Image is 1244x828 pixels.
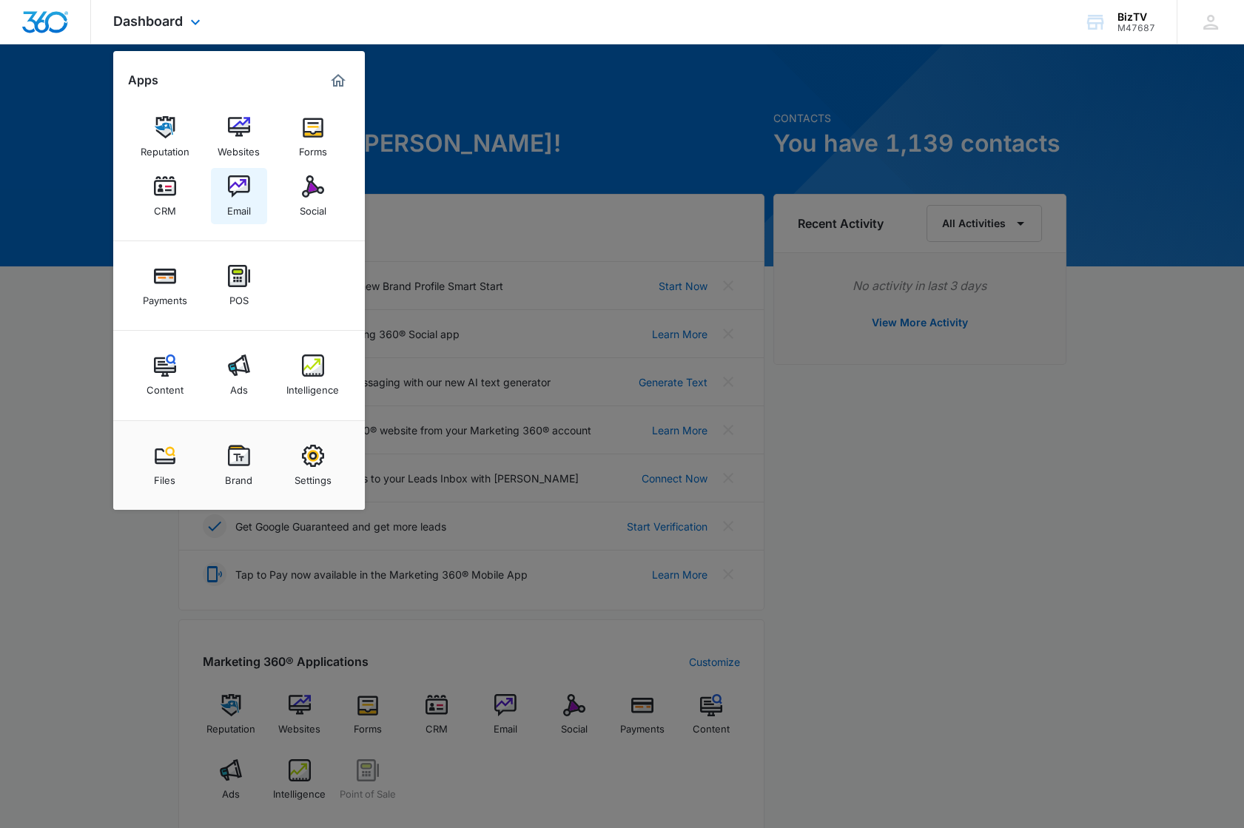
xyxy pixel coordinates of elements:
[211,437,267,494] a: Brand
[137,168,193,224] a: CRM
[211,258,267,314] a: POS
[227,198,251,217] div: Email
[137,347,193,403] a: Content
[137,258,193,314] a: Payments
[285,437,341,494] a: Settings
[326,69,350,92] a: Marketing 360® Dashboard
[143,287,187,306] div: Payments
[141,138,189,158] div: Reputation
[137,109,193,165] a: Reputation
[211,109,267,165] a: Websites
[230,377,248,396] div: Ads
[128,73,158,87] h2: Apps
[285,347,341,403] a: Intelligence
[285,109,341,165] a: Forms
[229,287,249,306] div: POS
[154,467,175,486] div: Files
[113,13,183,29] span: Dashboard
[299,138,327,158] div: Forms
[1117,23,1155,33] div: account id
[218,138,260,158] div: Websites
[286,377,339,396] div: Intelligence
[147,377,184,396] div: Content
[211,168,267,224] a: Email
[300,198,326,217] div: Social
[285,168,341,224] a: Social
[211,347,267,403] a: Ads
[1117,11,1155,23] div: account name
[137,437,193,494] a: Files
[295,467,332,486] div: Settings
[154,198,176,217] div: CRM
[225,467,252,486] div: Brand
